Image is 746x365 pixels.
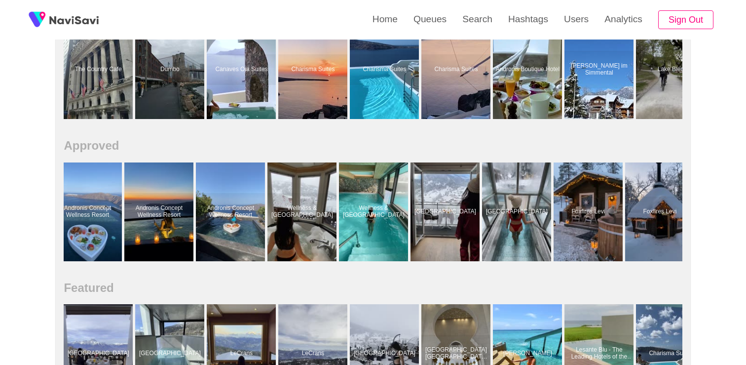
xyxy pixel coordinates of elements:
[278,20,350,119] a: Charisma SuitesCharisma Suites
[410,162,482,261] a: [GEOGRAPHIC_DATA]Hotel Belvedere Grindelwald
[339,162,410,261] a: Wellness & [GEOGRAPHIC_DATA]Wellness & Spa Hotel Ermitage
[636,20,708,119] a: Lake BledLake Bled
[124,162,196,261] a: Andronis Concept Wellness ResortAndronis Concept Wellness Resort
[49,15,99,25] img: fireSpot
[64,281,682,295] h2: Featured
[564,20,636,119] a: [PERSON_NAME] im SimmentalLenk im Simmental
[554,162,625,261] a: Foxfires LeviFoxfires Levi
[421,20,493,119] a: Charisma SuitesCharisma Suites
[267,162,339,261] a: Wellness & [GEOGRAPHIC_DATA]Wellness & Spa Hotel Ermitage
[350,20,421,119] a: Charisma SuitesCharisma Suites
[196,162,267,261] a: Andronis Concept Wellness ResortAndronis Concept Wellness Resort
[658,10,713,30] button: Sign Out
[25,7,49,32] img: fireSpot
[53,162,124,261] a: Andronis Concept Wellness ResortAndronis Concept Wellness Resort
[625,162,697,261] a: Foxfires LeviFoxfires Levi
[64,139,682,153] h2: Approved
[207,20,278,119] a: Canaves Oia SuitesCanaves Oia Suites
[482,162,554,261] a: [GEOGRAPHIC_DATA]Hotel Belvedere Grindelwald
[493,20,564,119] a: Andronis Boutique HotelAndronis Boutique Hotel
[64,20,135,119] a: The Country CafeThe Country Cafe
[135,20,207,119] a: DumboDumbo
